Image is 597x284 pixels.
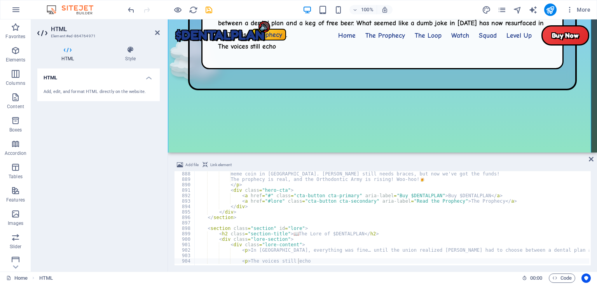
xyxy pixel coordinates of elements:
i: Undo: Change HTML (Ctrl+Z) [127,5,136,14]
button: Add file [176,160,200,170]
p: Features [6,197,25,203]
button: save [204,5,213,14]
span: Link element [210,160,232,170]
button: navigator [513,5,522,14]
i: On resize automatically adjust zoom level to fit chosen device. [381,6,388,13]
h6: 100% [361,5,374,14]
span: : [536,275,537,281]
h6: Session time [522,273,543,283]
span: More [566,6,590,14]
div: 892 [175,193,195,198]
h3: Element #ed-864764971 [51,33,144,40]
p: Boxes [9,127,22,133]
div: 901 [175,242,195,247]
div: 900 [175,237,195,242]
button: 100% [349,5,377,14]
button: design [482,5,491,14]
span: 00 00 [530,273,542,283]
h2: HTML [51,26,160,33]
button: Link element [201,160,233,170]
h4: Style [101,46,160,62]
h4: HTML [37,68,160,82]
div: 890 [175,182,195,188]
i: Reload page [189,5,198,14]
p: Elements [6,57,26,63]
div: 895 [175,209,195,215]
p: Tables [9,174,23,180]
p: Columns [6,80,25,86]
button: Click here to leave preview mode and continue editing [173,5,182,14]
button: More [563,4,594,16]
h4: HTML [37,46,101,62]
button: publish [544,4,557,16]
div: 903 [175,253,195,258]
div: 899 [175,231,195,237]
button: text_generator [529,5,538,14]
p: Favorites [5,33,25,40]
p: Slider [10,244,22,250]
div: 889 [175,177,195,182]
div: 894 [175,204,195,209]
i: Publish [546,5,555,14]
p: Accordion [5,150,26,156]
p: Images [8,220,24,226]
div: 898 [175,226,195,231]
button: pages [497,5,507,14]
div: Add, edit, and format HTML directly on the website. [44,89,154,95]
button: undo [126,5,136,14]
button: Usercentrics [581,273,591,283]
a: Click to cancel selection. Double-click to open Pages [6,273,28,283]
div: 891 [175,188,195,193]
i: Navigator [513,5,522,14]
button: reload [189,5,198,14]
span: Code [552,273,572,283]
div: 896 [175,215,195,220]
p: Content [7,103,24,110]
div: 888 [175,171,195,177]
nav: breadcrumb [39,273,53,283]
button: Code [549,273,575,283]
div: 902 [175,247,195,253]
span: Add file [185,160,199,170]
div: 893 [175,198,195,204]
div: 904 [175,258,195,264]
img: Editor Logo [45,5,103,14]
i: AI Writer [529,5,538,14]
i: Design (Ctrl+Alt+Y) [482,5,491,14]
i: Save (Ctrl+S) [204,5,213,14]
i: Pages (Ctrl+Alt+S) [497,5,506,14]
span: Click to select. Double-click to edit [39,273,53,283]
div: 897 [175,220,195,226]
